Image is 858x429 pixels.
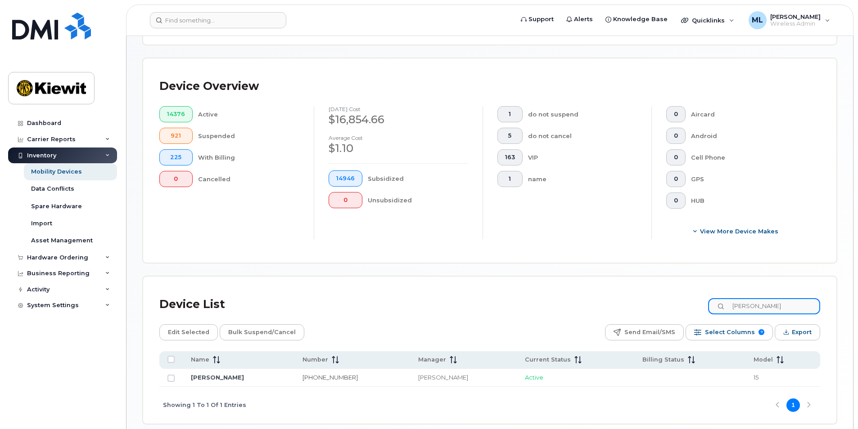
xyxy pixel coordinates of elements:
[691,192,806,209] div: HUB
[792,326,812,339] span: Export
[167,111,185,118] span: 14376
[505,111,515,118] span: 1
[708,298,820,314] input: Search Device List ...
[754,374,759,381] span: 15
[686,324,773,340] button: Select Columns 7
[191,356,209,364] span: Name
[336,197,355,204] span: 0
[159,128,193,144] button: 921
[167,132,185,139] span: 921
[666,149,686,165] button: 0
[303,374,358,381] a: [PHONE_NUMBER]
[303,356,328,364] span: Number
[528,128,637,144] div: do not cancel
[159,106,193,122] button: 14376
[198,128,300,144] div: Suspended
[691,171,806,187] div: GPS
[674,111,678,118] span: 0
[368,192,469,208] div: Unsubsidized
[624,326,675,339] span: Send Email/SMS
[692,17,725,24] span: Quicklinks
[675,11,741,29] div: Quicklinks
[574,15,593,24] span: Alerts
[528,15,554,24] span: Support
[691,149,806,165] div: Cell Phone
[329,112,468,127] div: $16,854.66
[525,374,543,381] span: Active
[163,398,246,412] span: Showing 1 To 1 Of 1 Entries
[336,175,355,182] span: 14946
[759,329,764,335] span: 7
[505,154,515,161] span: 163
[691,106,806,122] div: Aircard
[220,324,304,340] button: Bulk Suspend/Cancel
[150,12,286,28] input: Find something...
[775,324,820,340] button: Export
[666,128,686,144] button: 0
[505,132,515,139] span: 5
[528,171,637,187] div: name
[418,373,509,382] div: [PERSON_NAME]
[159,293,225,316] div: Device List
[168,326,209,339] span: Edit Selected
[505,175,515,183] span: 1
[525,356,571,364] span: Current Status
[700,227,778,236] span: View More Device Makes
[599,10,674,28] a: Knowledge Base
[528,149,637,165] div: VIP
[674,132,678,139] span: 0
[674,175,678,183] span: 0
[666,192,686,209] button: 0
[159,149,193,165] button: 225
[198,171,300,187] div: Cancelled
[198,106,300,122] div: Active
[528,106,637,122] div: do not suspend
[329,192,362,208] button: 0
[497,171,523,187] button: 1
[770,20,821,27] span: Wireless Admin
[674,197,678,204] span: 0
[754,356,773,364] span: Model
[497,106,523,122] button: 1
[605,324,684,340] button: Send Email/SMS
[666,223,806,239] button: View More Device Makes
[752,15,763,26] span: ML
[228,326,296,339] span: Bulk Suspend/Cancel
[418,356,446,364] span: Manager
[786,398,800,412] button: Page 1
[560,10,599,28] a: Alerts
[329,106,468,112] h4: [DATE] cost
[329,135,468,141] h4: Average cost
[329,141,468,156] div: $1.10
[159,324,218,340] button: Edit Selected
[742,11,836,29] div: Matthew Linderman
[167,175,185,183] span: 0
[198,149,300,165] div: With Billing
[159,171,193,187] button: 0
[642,356,684,364] span: Billing Status
[167,154,185,161] span: 225
[666,106,686,122] button: 0
[191,374,244,381] a: [PERSON_NAME]
[159,75,259,98] div: Device Overview
[691,128,806,144] div: Android
[515,10,560,28] a: Support
[497,149,523,165] button: 163
[705,326,755,339] span: Select Columns
[613,15,668,24] span: Knowledge Base
[368,170,469,187] div: Subsidized
[674,154,678,161] span: 0
[497,128,523,144] button: 5
[666,171,686,187] button: 0
[329,170,362,187] button: 14946
[770,13,821,20] span: [PERSON_NAME]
